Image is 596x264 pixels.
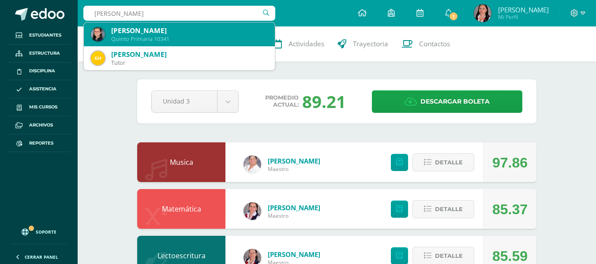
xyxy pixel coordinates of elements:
span: Estudiantes [29,32,61,39]
img: 6ac6004a36c71421fad4115433acab72.png [244,202,261,220]
span: Maestro [268,165,320,173]
a: Estudiantes [7,26,71,45]
a: Descargar boleta [372,90,522,113]
span: Archivos [29,122,53,129]
span: Detalle [435,201,463,217]
div: 97.86 [492,143,528,182]
img: fb341f63bc675042fce73204326c6fc5.png [91,27,105,41]
span: Asistencia [29,86,56,93]
a: Lectoescritura [157,251,206,260]
a: [PERSON_NAME] [268,203,320,212]
a: Soporte [11,220,67,242]
button: Detalle [412,200,474,218]
a: Mis cursos [7,98,71,116]
span: Mi Perfil [498,13,549,21]
a: Trayectoria [331,26,395,62]
input: Busca un usuario... [83,6,275,21]
span: Descargar boleta [420,91,490,112]
div: Tutor [111,59,268,67]
a: Disciplina [7,63,71,81]
span: Mis cursos [29,104,57,111]
a: [PERSON_NAME] [268,250,320,259]
a: Actividades [267,26,331,62]
span: Detalle [435,248,463,264]
span: Actividades [289,39,324,48]
img: d7d32f93b7473a913ca18920ba2358f0.png [91,51,105,65]
a: Matemática [162,204,201,214]
div: 85.37 [492,190,528,229]
a: Unidad 3 [152,91,238,112]
span: Estructura [29,50,60,57]
a: Archivos [7,116,71,134]
a: Estructura [7,45,71,63]
span: Detalle [435,154,463,171]
img: 316256233fc5d05bd520c6ab6e96bb4a.png [474,4,491,22]
div: [PERSON_NAME] [111,50,268,59]
img: 45dd24b148493600bf1aafcccce1b3ae.png [244,156,261,173]
span: [PERSON_NAME] [498,5,549,14]
span: 1 [449,11,458,21]
div: Quinto Primaria 10341 [111,35,268,43]
a: Reportes [7,134,71,152]
span: Trayectoria [353,39,388,48]
span: Reportes [29,140,53,147]
div: 89.21 [302,90,346,113]
a: [PERSON_NAME] [268,156,320,165]
a: Musica [170,157,193,167]
span: Disciplina [29,67,55,74]
div: Musica [137,142,225,182]
button: Detalle [412,153,474,171]
span: Promedio actual: [265,94,299,108]
a: Contactos [395,26,457,62]
span: Unidad 3 [163,91,206,112]
span: Soporte [36,229,56,235]
span: Maestro [268,212,320,219]
div: Matemática [137,189,225,229]
span: Cerrar panel [25,254,58,260]
span: Contactos [419,39,450,48]
a: Asistencia [7,80,71,98]
div: [PERSON_NAME] [111,26,268,35]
